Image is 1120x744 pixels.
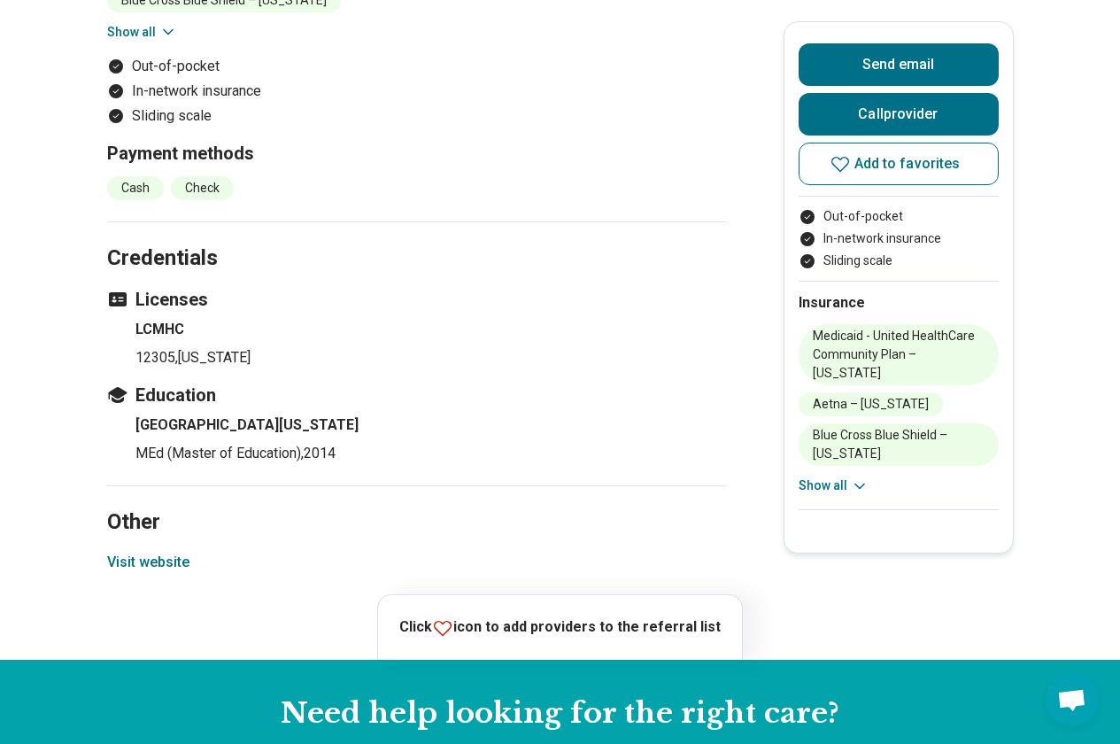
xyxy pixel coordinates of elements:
button: Visit website [107,552,189,573]
h2: Credentials [107,201,727,274]
button: Add to favorites [799,143,999,185]
li: In-network insurance [107,81,727,102]
li: Blue Cross Blue Shield – [US_STATE] [799,423,999,466]
h2: Other [107,465,727,538]
h3: Education [107,383,727,407]
li: Out-of-pocket [107,56,727,77]
button: Callprovider [799,93,999,136]
ul: Payment options [107,56,727,127]
ul: Payment options [799,207,999,270]
button: Show all [799,477,869,495]
li: Sliding scale [107,105,727,127]
h3: Payment methods [107,141,727,166]
li: Medicaid - United HealthСare Community Plan – [US_STATE] [799,324,999,385]
a: Open chat [1046,673,1099,726]
li: Aetna – [US_STATE] [799,392,943,416]
span: Add to favorites [854,157,961,171]
li: Check [171,176,234,200]
button: Send email [799,43,999,86]
h4: LCMHC [135,319,727,340]
li: In-network insurance [799,229,999,248]
li: Out-of-pocket [799,207,999,226]
h4: [GEOGRAPHIC_DATA][US_STATE] [135,415,727,436]
li: Cash [107,176,164,200]
h3: Licenses [107,287,727,312]
p: Click icon to add providers to the referral list [399,616,721,639]
p: MEd (Master of Education) , 2014 [135,443,727,464]
p: 12305 [135,347,727,368]
h2: Need help looking for the right care? [14,695,1106,732]
h2: Insurance [799,292,999,314]
li: Sliding scale [799,252,999,270]
span: , [US_STATE] [175,349,251,366]
button: Show all [107,23,177,42]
